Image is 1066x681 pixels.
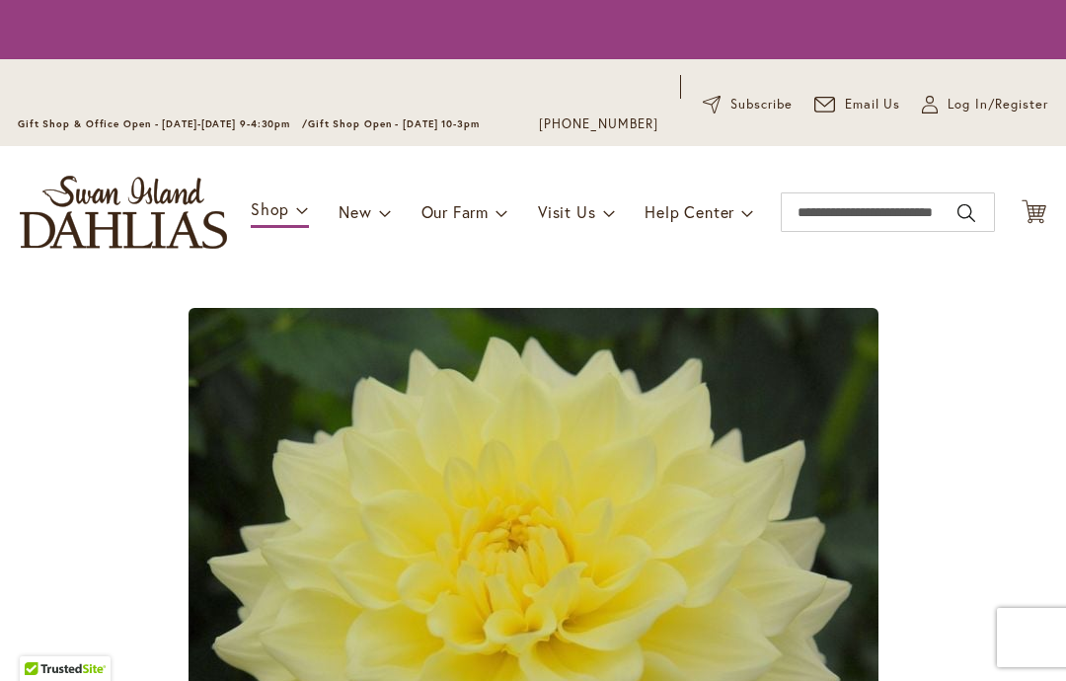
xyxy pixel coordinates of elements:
[308,117,480,130] span: Gift Shop Open - [DATE] 10-3pm
[20,176,227,249] a: store logo
[845,95,901,114] span: Email Us
[703,95,793,114] a: Subscribe
[957,197,975,229] button: Search
[18,117,308,130] span: Gift Shop & Office Open - [DATE]-[DATE] 9-4:30pm /
[948,95,1048,114] span: Log In/Register
[421,201,489,222] span: Our Farm
[15,611,70,666] iframe: Launch Accessibility Center
[645,201,734,222] span: Help Center
[539,114,658,134] a: [PHONE_NUMBER]
[814,95,901,114] a: Email Us
[251,198,289,219] span: Shop
[339,201,371,222] span: New
[538,201,595,222] span: Visit Us
[730,95,793,114] span: Subscribe
[922,95,1048,114] a: Log In/Register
